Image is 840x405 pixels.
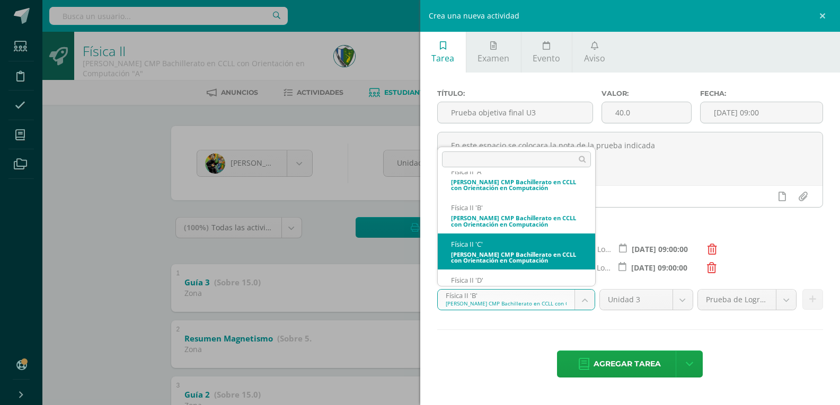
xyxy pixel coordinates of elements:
div: [PERSON_NAME] CMP Bachillerato en CCLL con Orientación en Computación [451,215,582,227]
div: [PERSON_NAME] CMP Bachillerato en CCLL con Orientación en Computación [451,251,582,263]
div: Física II 'A' [451,167,582,176]
div: Física II 'C' [451,240,582,249]
div: Física II 'D' [451,276,582,285]
div: Física II 'B' [451,203,582,212]
div: [PERSON_NAME] CMP Bachillerato en CCLL con Orientación en Computación [451,179,582,191]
